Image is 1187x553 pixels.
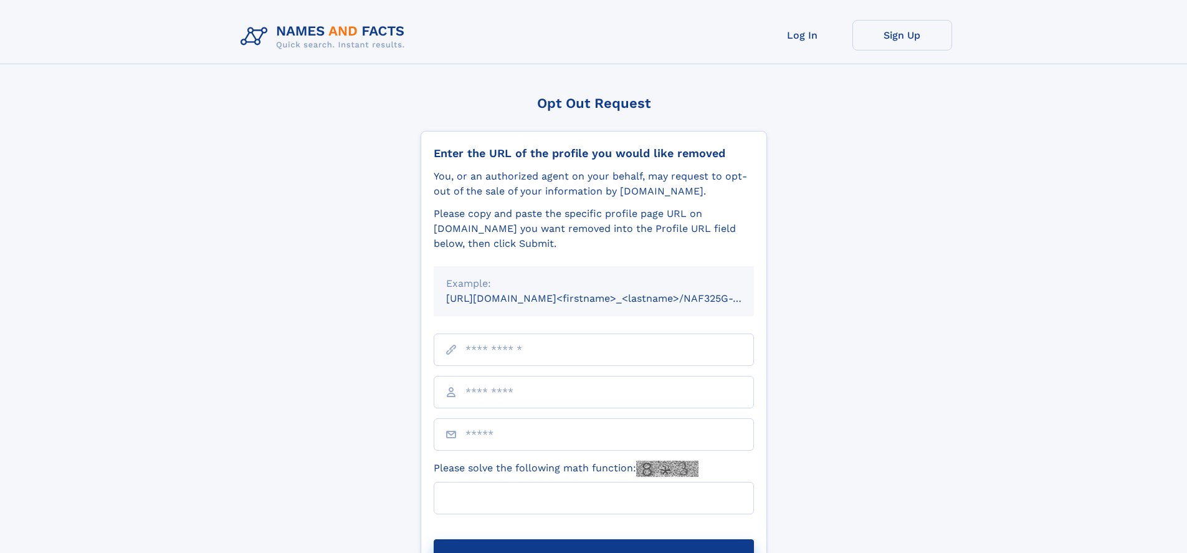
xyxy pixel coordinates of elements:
[434,169,754,199] div: You, or an authorized agent on your behalf, may request to opt-out of the sale of your informatio...
[446,276,741,291] div: Example:
[852,20,952,50] a: Sign Up
[236,20,415,54] img: Logo Names and Facts
[446,292,778,304] small: [URL][DOMAIN_NAME]<firstname>_<lastname>/NAF325G-xxxxxxxx
[434,461,698,477] label: Please solve the following math function:
[753,20,852,50] a: Log In
[434,147,754,160] div: Enter the URL of the profile you would like removed
[434,206,754,251] div: Please copy and paste the specific profile page URL on [DOMAIN_NAME] you want removed into the Pr...
[421,95,767,111] div: Opt Out Request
